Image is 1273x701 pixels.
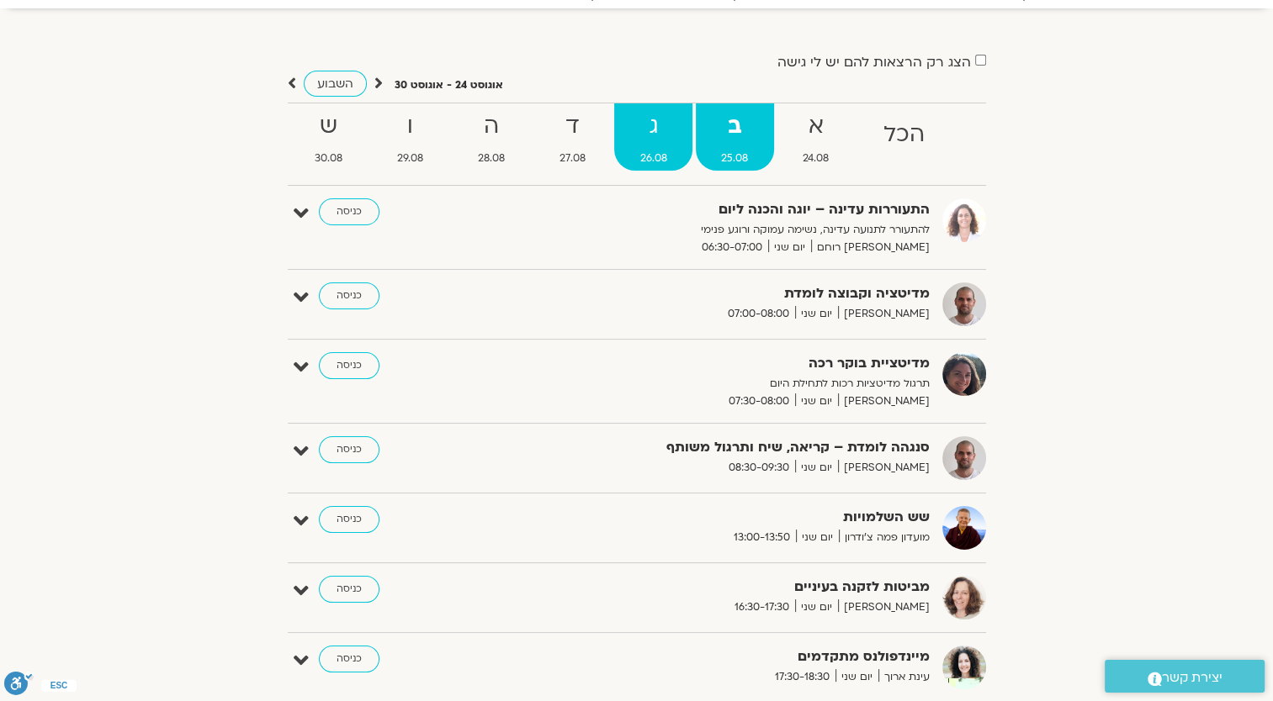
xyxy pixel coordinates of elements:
strong: ש [289,108,369,145]
span: 17:30-18:30 [769,668,835,686]
span: 25.08 [696,150,774,167]
strong: הכל [858,116,951,154]
strong: מביטות לזקנה בעיניים [517,576,930,598]
p: תרגול מדיטציות רכות לתחילת היום [517,375,930,393]
span: 26.08 [614,150,692,167]
span: 29.08 [371,150,448,167]
a: ו29.08 [371,103,448,171]
span: יום שני [795,459,838,477]
span: יום שני [835,668,878,686]
strong: ו [371,108,448,145]
strong: ב [696,108,774,145]
a: כניסה [319,198,379,225]
a: כניסה [319,506,379,533]
a: ב25.08 [696,103,774,171]
span: 07:00-08:00 [722,305,795,323]
a: א24.08 [777,103,855,171]
span: 16:30-17:30 [729,598,795,616]
p: אוגוסט 24 - אוגוסט 30 [395,76,503,94]
strong: ג [614,108,692,145]
strong: מדיטציית בוקר רכה [517,352,930,375]
span: 24.08 [777,150,855,167]
span: 28.08 [452,150,530,167]
span: עינת ארוך [878,668,930,686]
span: יום שני [768,239,811,256]
strong: סנגהה לומדת – קריאה, שיח ותרגול משותף [517,436,930,459]
a: כניסה [319,646,379,672]
span: יום שני [795,598,838,616]
strong: ד [533,108,611,145]
strong: מדיטציה וקבוצה לומדת [517,282,930,305]
a: ד27.08 [533,103,611,171]
span: 08:30-09:30 [723,459,795,477]
a: הכל [858,103,951,171]
a: ש30.08 [289,103,369,171]
strong: א [777,108,855,145]
strong: שש השלמויות [517,506,930,529]
a: ג26.08 [614,103,692,171]
span: 27.08 [533,150,611,167]
span: [PERSON_NAME] [838,305,930,323]
a: כניסה [319,352,379,379]
span: יצירת קשר [1162,667,1223,689]
strong: התעוררות עדינה – יוגה והכנה ליום [517,198,930,221]
a: כניסה [319,282,379,309]
span: השבוע [317,76,353,92]
a: השבוע [304,71,367,97]
span: 06:30-07:00 [696,239,768,256]
span: [PERSON_NAME] רוחם [811,239,930,256]
span: יום שני [796,529,839,546]
span: 07:30-08:00 [723,393,795,410]
label: הצג רק הרצאות להם יש לי גישה [777,55,971,70]
span: מועדון פמה צ'ודרון [839,529,930,546]
span: 30.08 [289,150,369,167]
span: [PERSON_NAME] [838,598,930,616]
span: [PERSON_NAME] [838,459,930,477]
a: יצירת קשר [1105,660,1265,693]
span: [PERSON_NAME] [838,393,930,410]
span: יום שני [795,393,838,410]
strong: מיינדפולנס מתקדמים [517,646,930,668]
strong: ה [452,108,530,145]
p: להתעורר לתנועה עדינה, נשימה עמוקה ורוגע פנימי [517,221,930,239]
a: כניסה [319,436,379,463]
span: יום שני [795,305,838,323]
a: כניסה [319,576,379,603]
span: 13:00-13:50 [728,529,796,546]
a: ה28.08 [452,103,530,171]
